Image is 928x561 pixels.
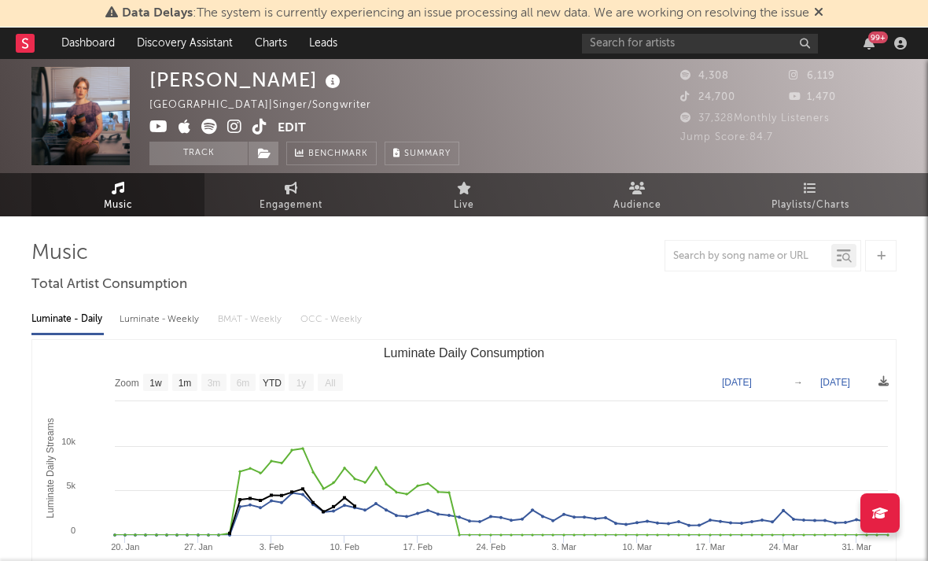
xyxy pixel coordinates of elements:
a: Playlists/Charts [724,173,897,216]
div: [PERSON_NAME] [149,67,344,93]
span: Audience [613,196,661,215]
text: 10. Feb [330,542,359,552]
text: 1m [179,378,192,389]
button: 99+ [864,37,875,50]
text: 27. Jan [184,542,212,552]
button: Track [149,142,248,165]
span: 37,328 Monthly Listeners [680,113,830,124]
span: Dismiss [814,7,823,20]
input: Search by song name or URL [665,250,831,263]
text: 31. Mar [842,542,872,552]
text: [DATE] [820,377,850,388]
text: All [325,378,335,389]
text: 10k [61,437,75,446]
text: 3. Feb [260,542,284,552]
text: Zoom [115,378,139,389]
a: Engagement [204,173,377,216]
span: 4,308 [680,71,729,81]
text: 24. Mar [769,542,799,552]
text: 3. Mar [552,542,577,552]
a: Audience [551,173,724,216]
text: Luminate Daily Streams [45,418,56,518]
text: 20. Jan [111,542,139,552]
div: Luminate - Weekly [120,306,202,333]
text: 0 [71,526,75,535]
text: 3m [208,378,221,389]
span: 24,700 [680,92,735,102]
a: Leads [298,28,348,59]
div: 99 + [868,31,888,43]
text: 1y [296,378,307,389]
span: Total Artist Consumption [31,275,187,294]
a: Benchmark [286,142,377,165]
a: Discovery Assistant [126,28,244,59]
text: 24. Feb [477,542,506,552]
span: : The system is currently experiencing an issue processing all new data. We are working on resolv... [122,7,809,20]
text: 1w [149,378,162,389]
a: Charts [244,28,298,59]
text: 10. Mar [623,542,653,552]
a: Music [31,173,204,216]
text: → [794,377,803,388]
span: 1,470 [789,92,836,102]
text: [DATE] [722,377,752,388]
span: 6,119 [789,71,835,81]
text: 17. Mar [696,542,726,552]
text: 17. Feb [403,542,433,552]
button: Summary [385,142,459,165]
a: Dashboard [50,28,126,59]
span: Music [104,196,133,215]
span: Live [454,196,474,215]
span: Summary [404,149,451,158]
text: YTD [263,378,282,389]
span: Data Delays [122,7,193,20]
text: 5k [66,481,75,490]
text: Luminate Daily Consumption [384,346,545,360]
button: Edit [278,119,306,138]
span: Jump Score: 84.7 [680,132,773,142]
div: Luminate - Daily [31,306,104,333]
span: Engagement [260,196,322,215]
input: Search for artists [582,34,818,54]
span: Benchmark [308,145,368,164]
div: [GEOGRAPHIC_DATA] | Singer/Songwriter [149,96,389,115]
text: 6m [237,378,250,389]
span: Playlists/Charts [771,196,849,215]
a: Live [377,173,551,216]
